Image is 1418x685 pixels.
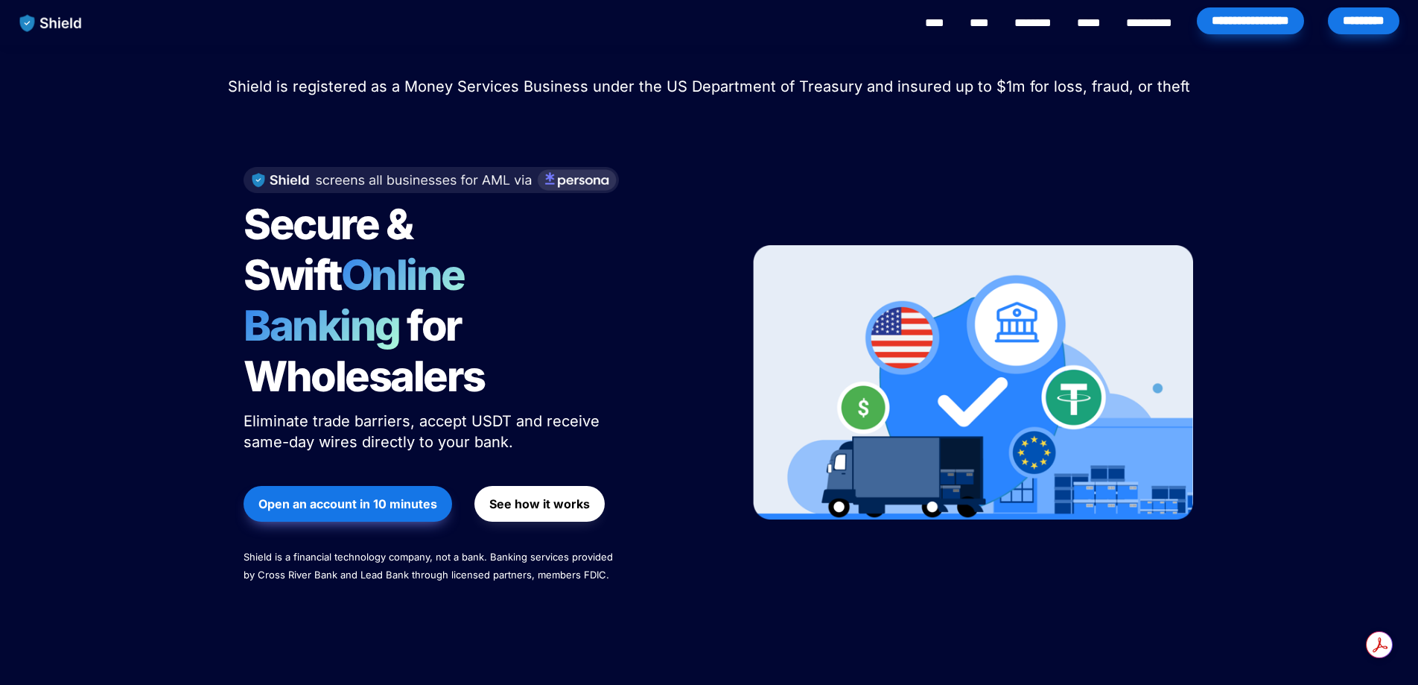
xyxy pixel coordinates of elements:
[244,250,480,351] span: Online Banking
[244,199,419,300] span: Secure & Swift
[13,7,89,39] img: website logo
[244,300,485,402] span: for Wholesalers
[244,486,452,522] button: Open an account in 10 minutes
[489,496,590,511] strong: See how it works
[474,486,605,522] button: See how it works
[244,551,616,581] span: Shield is a financial technology company, not a bank. Banking services provided by Cross River Ba...
[258,496,437,511] strong: Open an account in 10 minutes
[474,479,605,529] a: See how it works
[244,479,452,529] a: Open an account in 10 minutes
[244,412,604,451] span: Eliminate trade barriers, accept USDT and receive same-day wires directly to your bank.
[228,78,1190,95] span: Shield is registered as a Money Services Business under the US Department of Treasury and insured...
